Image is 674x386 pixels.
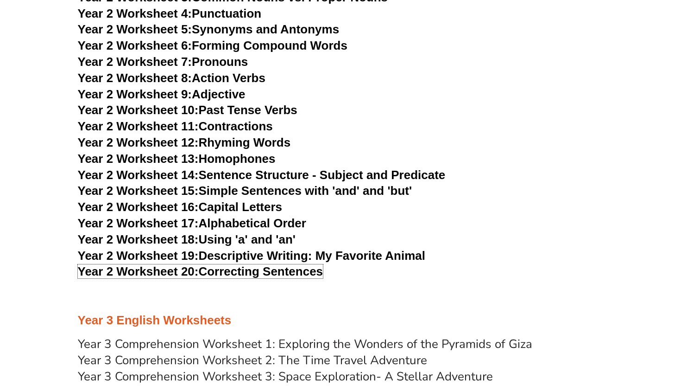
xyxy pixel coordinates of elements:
[78,71,265,85] a: Year 2 Worksheet 8:Action Verbs
[78,152,199,166] span: Year 2 Worksheet 13:
[78,313,597,328] h3: Year 3 English Worksheets
[78,264,199,278] span: Year 2 Worksheet 20:
[78,119,273,133] a: Year 2 Worksheet 11:Contractions
[78,87,246,101] a: Year 2 Worksheet 9:Adjective
[78,264,323,278] a: Year 2 Worksheet 20:Correcting Sentences
[78,232,199,246] span: Year 2 Worksheet 18:
[78,249,425,263] a: Year 2 Worksheet 19:Descriptive Writing: My Favorite Animal
[78,6,262,20] a: Year 2 Worksheet 4:Punctuation
[78,22,340,36] a: Year 2 Worksheet 5:Synonyms and Antonyms
[78,168,446,182] a: Year 2 Worksheet 14:Sentence Structure - Subject and Predicate
[78,135,199,149] span: Year 2 Worksheet 12:
[78,55,248,69] a: Year 2 Worksheet 7:Pronouns
[78,71,192,85] span: Year 2 Worksheet 8:
[78,87,192,101] span: Year 2 Worksheet 9:
[78,6,192,20] span: Year 2 Worksheet 4:
[78,184,412,198] a: Year 2 Worksheet 15:Simple Sentences with 'and' and 'but'
[78,232,296,246] a: Year 2 Worksheet 18:Using 'a' and 'an'
[78,55,192,69] span: Year 2 Worksheet 7:
[78,152,276,166] a: Year 2 Worksheet 13:Homophones
[78,336,532,352] a: Year 3 Comprehension Worksheet 1: Exploring the Wonders of the Pyramids of Giza
[78,184,199,198] span: Year 2 Worksheet 15:
[78,352,427,368] a: Year 3 Comprehension Worksheet 2: The Time Travel Adventure
[78,119,199,133] span: Year 2 Worksheet 11:
[78,216,306,230] a: Year 2 Worksheet 17:Alphabetical Order
[78,103,199,117] span: Year 2 Worksheet 10:
[78,200,282,214] a: Year 2 Worksheet 16:Capital Letters
[78,168,199,182] span: Year 2 Worksheet 14:
[78,135,291,149] a: Year 2 Worksheet 12:Rhyming Words
[78,39,192,52] span: Year 2 Worksheet 6:
[78,22,192,36] span: Year 2 Worksheet 5:
[78,39,347,52] a: Year 2 Worksheet 6:Forming Compound Words
[78,216,199,230] span: Year 2 Worksheet 17:
[78,103,297,117] a: Year 2 Worksheet 10:Past Tense Verbs
[515,281,674,386] iframe: Chat Widget
[78,368,493,385] a: Year 3 Comprehension Worksheet 3: Space Exploration- A Stellar Adventure
[78,200,199,214] span: Year 2 Worksheet 16:
[78,249,199,263] span: Year 2 Worksheet 19:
